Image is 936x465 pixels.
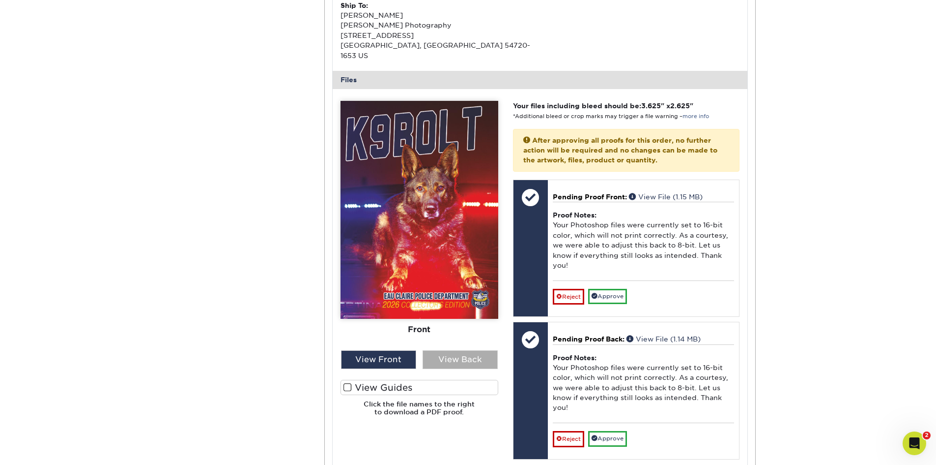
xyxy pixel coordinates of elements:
[340,380,498,395] label: View Guides
[923,432,931,439] span: 2
[523,136,717,164] strong: After approving all proofs for this order, no further action will be required and no changes can ...
[340,1,368,9] strong: Ship To:
[682,113,709,120] a: more info
[553,211,596,219] strong: Proof Notes:
[553,335,624,343] span: Pending Proof Back:
[626,335,701,343] a: View File (1.14 MB)
[641,102,661,110] span: 3.625
[553,344,734,423] div: Your Photoshop files were currently set to 16-bit color, which will not print correctly. As a cou...
[513,102,693,110] strong: Your files including bleed should be: " x "
[588,289,627,304] a: Approve
[341,350,416,369] div: View Front
[553,202,734,280] div: Your Photoshop files were currently set to 16-bit color, which will not print correctly. As a cou...
[903,432,926,455] iframe: Intercom live chat
[333,71,747,89] div: Files
[670,102,690,110] span: 2.625
[553,289,584,305] a: Reject
[340,0,540,61] div: [PERSON_NAME] [PERSON_NAME] Photography [STREET_ADDRESS] [GEOGRAPHIC_DATA], [GEOGRAPHIC_DATA] 547...
[629,193,703,201] a: View File (1.15 MB)
[588,431,627,446] a: Approve
[553,354,596,362] strong: Proof Notes:
[340,400,498,424] h6: Click the file names to the right to download a PDF proof.
[423,350,498,369] div: View Back
[553,193,627,201] span: Pending Proof Front:
[340,319,498,341] div: Front
[553,431,584,447] a: Reject
[513,113,709,120] small: *Additional bleed or crop marks may trigger a file warning –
